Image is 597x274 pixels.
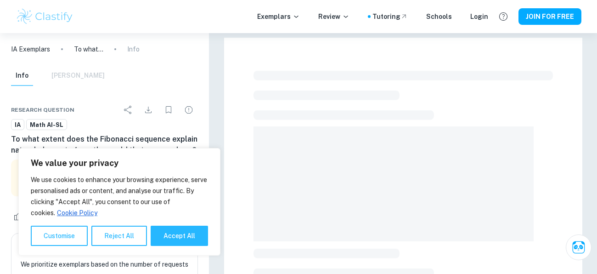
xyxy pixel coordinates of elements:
p: Info [127,44,140,54]
a: Schools [426,11,452,22]
a: Math AI-SL [26,119,67,131]
img: Clastify logo [16,7,74,26]
span: Research question [11,106,74,114]
h6: To what extent does the Fibonacci sequence explain natural elements from the world that surrounds... [11,134,198,156]
p: We prioritize exemplars based on the number of requests [21,259,188,269]
div: Like [11,209,39,224]
div: We value your privacy [18,148,220,256]
p: Exemplars [257,11,300,22]
div: Report issue [180,101,198,119]
button: Help and Feedback [496,9,511,24]
a: Tutoring [372,11,408,22]
div: Share [119,101,137,119]
div: Download [139,101,158,119]
span: IA [11,120,24,130]
button: Reject All [91,226,147,246]
button: Ask Clai [566,234,591,260]
a: Login [470,11,488,22]
a: Cookie Policy [56,209,98,217]
a: IA [11,119,24,131]
div: Bookmark [159,101,178,119]
span: Math AI-SL [27,120,67,130]
p: We value your privacy [31,158,208,169]
button: JOIN FOR FREE [518,8,581,25]
button: Accept All [151,226,208,246]
p: To what extent does the Fibonacci sequence explain natural elements from the world that surrounds... [74,44,103,54]
p: Review [318,11,349,22]
button: Customise [31,226,88,246]
p: We use cookies to enhance your browsing experience, serve personalised ads or content, and analys... [31,174,208,218]
a: IA Exemplars [11,44,50,54]
button: Info [11,66,33,86]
